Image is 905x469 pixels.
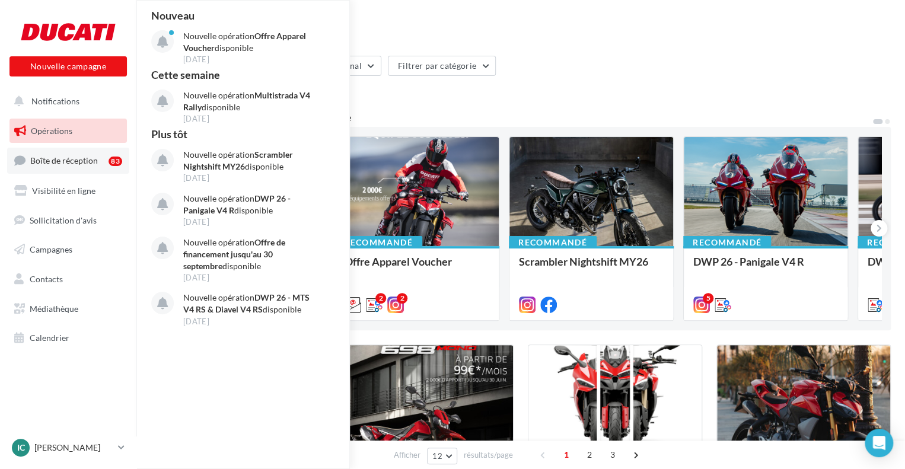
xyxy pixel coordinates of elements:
span: IC [17,442,25,454]
button: Filtrer par catégorie [388,56,496,76]
a: Opérations [7,119,129,143]
span: Médiathèque [30,304,78,314]
p: [PERSON_NAME] [34,442,113,454]
a: Boîte de réception83 [7,148,129,173]
div: Scrambler Nightshift MY26 [519,256,664,279]
div: 83 [109,157,122,166]
a: IC [PERSON_NAME] [9,436,127,459]
span: Sollicitation d'avis [30,215,97,225]
span: Boîte de réception [30,155,98,165]
span: Opérations [31,126,72,136]
a: Contacts [7,267,129,292]
a: Calendrier [7,326,129,350]
div: 2 [397,293,407,304]
a: Campagnes [7,237,129,262]
div: 5 [703,293,713,304]
span: résultats/page [464,449,513,461]
div: 2 [375,293,386,304]
span: Campagnes [30,244,72,254]
div: Recommandé [509,236,597,249]
button: Nouvelle campagne [9,56,127,76]
div: 6 opérations recommandées par votre enseigne [151,113,872,122]
div: Opérations marketing [151,19,891,37]
div: DWP 26 - Panigale V4 R [693,256,838,279]
span: Notifications [31,96,79,106]
div: Offre Apparel Voucher [345,256,489,279]
span: 12 [432,451,442,461]
span: Contacts [30,274,63,284]
span: Calendrier [30,333,69,343]
div: Recommandé [334,236,422,249]
span: 3 [603,445,622,464]
div: Open Intercom Messenger [865,429,893,457]
button: Notifications [7,89,125,114]
a: Visibilité en ligne [7,178,129,203]
span: Afficher [394,449,420,461]
span: 2 [580,445,599,464]
span: Visibilité en ligne [32,186,95,196]
a: Sollicitation d'avis [7,208,129,233]
button: 12 [427,448,457,464]
span: 1 [557,445,576,464]
a: Médiathèque [7,296,129,321]
div: Recommandé [683,236,771,249]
